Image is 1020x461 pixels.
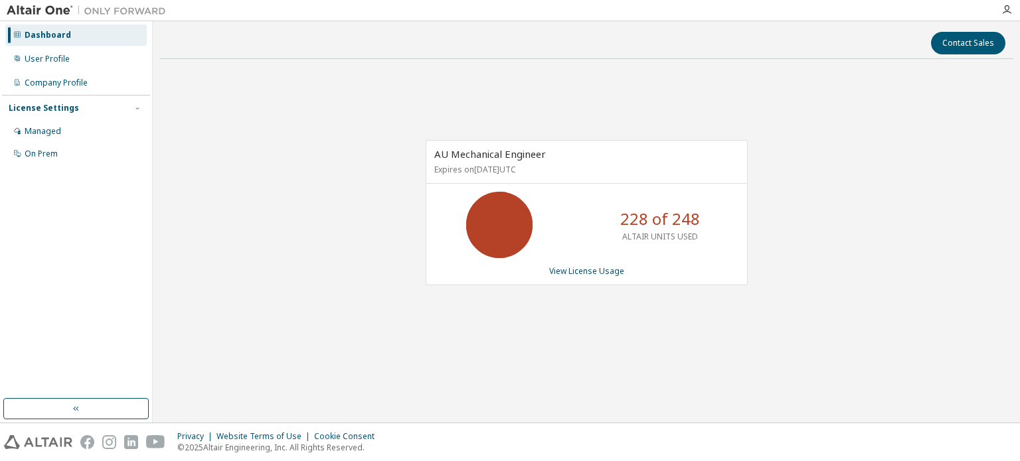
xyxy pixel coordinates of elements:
div: Privacy [177,431,216,442]
p: ALTAIR UNITS USED [622,231,698,242]
span: AU Mechanical Engineer [434,147,546,161]
div: Company Profile [25,78,88,88]
img: Altair One [7,4,173,17]
img: linkedin.svg [124,435,138,449]
div: License Settings [9,103,79,113]
div: Website Terms of Use [216,431,314,442]
img: youtube.svg [146,435,165,449]
div: On Prem [25,149,58,159]
a: View License Usage [549,265,624,277]
div: User Profile [25,54,70,64]
p: © 2025 Altair Engineering, Inc. All Rights Reserved. [177,442,382,453]
img: facebook.svg [80,435,94,449]
p: 228 of 248 [620,208,700,230]
p: Expires on [DATE] UTC [434,164,736,175]
div: Dashboard [25,30,71,40]
button: Contact Sales [931,32,1005,54]
div: Managed [25,126,61,137]
div: Cookie Consent [314,431,382,442]
img: altair_logo.svg [4,435,72,449]
img: instagram.svg [102,435,116,449]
